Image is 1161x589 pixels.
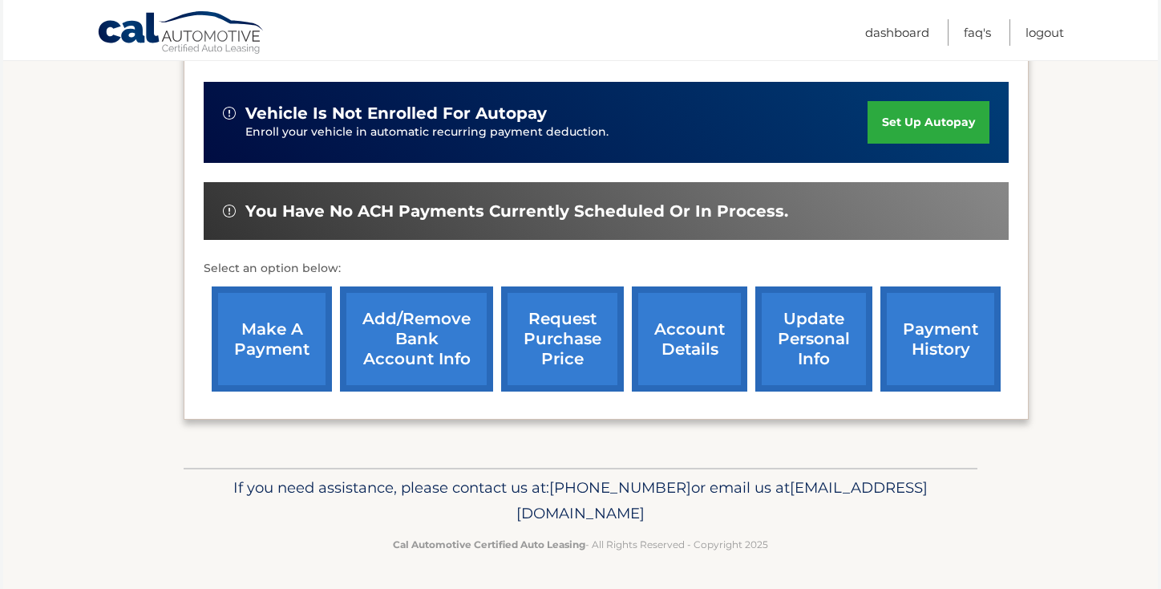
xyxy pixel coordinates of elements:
a: Add/Remove bank account info [340,286,493,392]
span: [EMAIL_ADDRESS][DOMAIN_NAME] [516,478,928,522]
a: account details [632,286,747,392]
a: make a payment [212,286,332,392]
a: Logout [1025,19,1064,46]
a: payment history [880,286,1001,392]
img: alert-white.svg [223,205,236,217]
a: FAQ's [964,19,991,46]
a: Cal Automotive [97,10,265,57]
img: alert-white.svg [223,107,236,120]
span: You have no ACH payments currently scheduled or in process. [245,201,788,221]
a: Dashboard [865,19,929,46]
span: [PHONE_NUMBER] [549,478,691,497]
p: If you need assistance, please contact us at: or email us at [194,475,967,526]
p: Enroll your vehicle in automatic recurring payment deduction. [245,124,868,141]
span: vehicle is not enrolled for autopay [245,104,547,124]
a: update personal info [755,286,872,392]
a: request purchase price [501,286,624,392]
a: set up autopay [868,101,989,144]
p: - All Rights Reserved - Copyright 2025 [194,536,967,553]
strong: Cal Automotive Certified Auto Leasing [393,538,585,550]
p: Select an option below: [204,259,1009,278]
